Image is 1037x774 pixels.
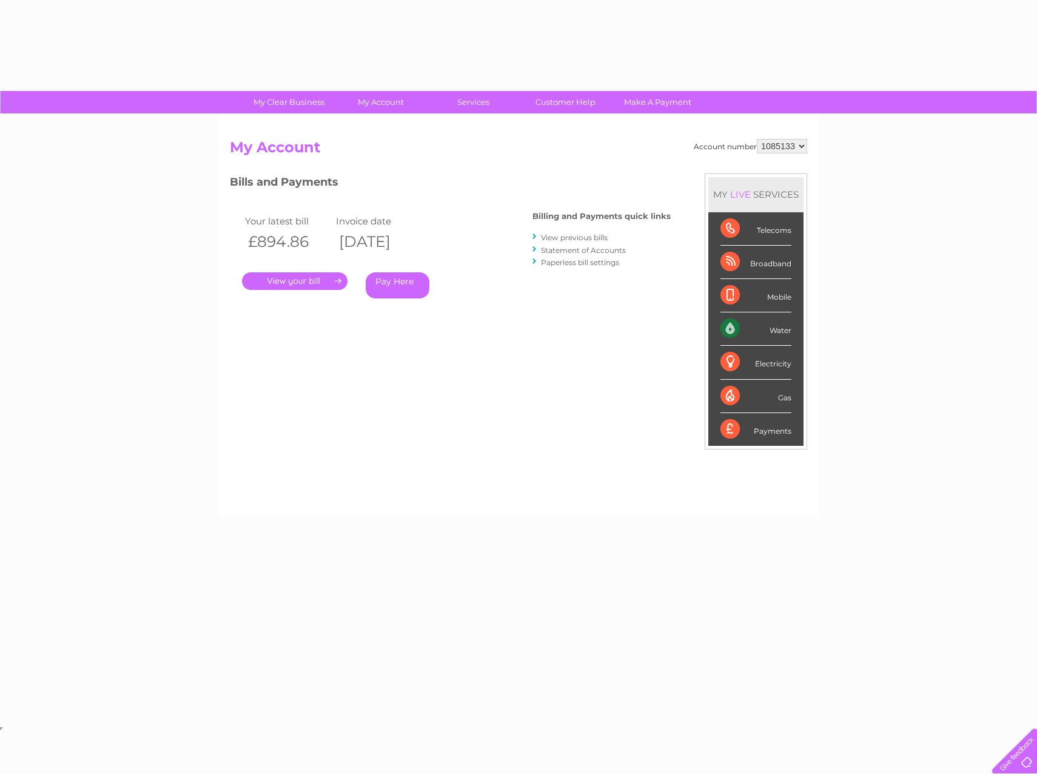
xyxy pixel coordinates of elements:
div: Gas [720,380,791,413]
div: Mobile [720,279,791,312]
a: My Clear Business [239,91,339,113]
h2: My Account [230,139,807,162]
div: LIVE [728,189,753,200]
div: Electricity [720,346,791,379]
th: [DATE] [333,229,424,254]
div: Account number [694,139,807,153]
a: Pay Here [366,272,429,298]
div: Payments [720,413,791,446]
h4: Billing and Payments quick links [532,212,671,221]
th: £894.86 [242,229,333,254]
div: Broadband [720,246,791,279]
a: Statement of Accounts [541,246,626,255]
div: MY SERVICES [708,177,804,212]
a: View previous bills [541,233,608,242]
a: My Account [331,91,431,113]
a: Make A Payment [608,91,708,113]
a: Services [423,91,523,113]
h3: Bills and Payments [230,173,671,195]
td: Invoice date [333,213,424,229]
a: . [242,272,347,290]
a: Customer Help [515,91,616,113]
div: Telecoms [720,212,791,246]
td: Your latest bill [242,213,333,229]
a: Paperless bill settings [541,258,619,267]
div: Water [720,312,791,346]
